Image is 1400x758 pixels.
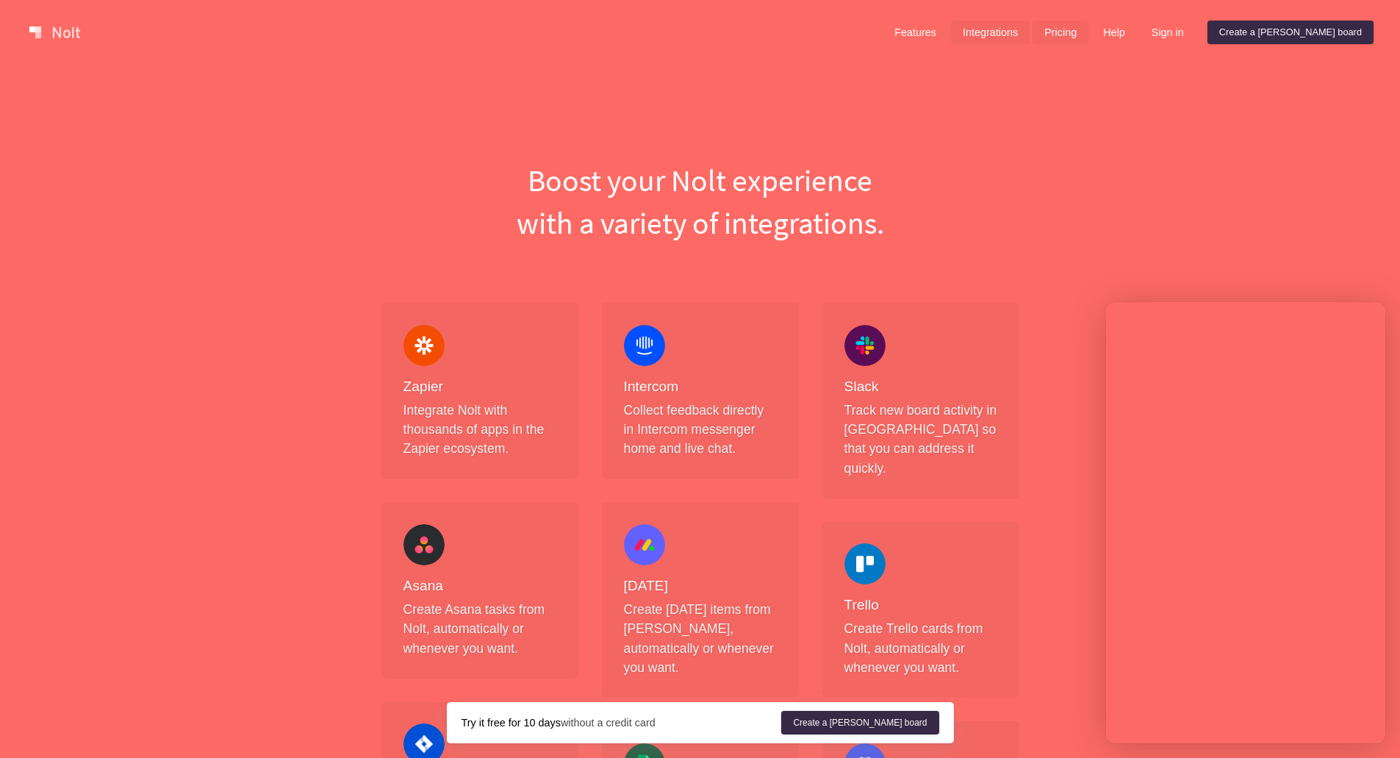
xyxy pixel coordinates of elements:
[883,21,948,44] a: Features
[403,600,556,658] p: Create Asana tasks from Nolt, automatically or whenever you want.
[781,711,938,734] a: Create a [PERSON_NAME] board
[1106,302,1385,743] iframe: Chatra live chat
[844,619,997,677] p: Create Trello cards from Nolt, automatically or whenever you want.
[1033,21,1088,44] a: Pricing
[1207,21,1374,44] a: Create a [PERSON_NAME] board
[844,401,997,479] p: Track new board activity in [GEOGRAPHIC_DATA] so that you can address it quickly.
[462,717,561,729] strong: Try it free for 10 days
[624,577,777,596] h4: [DATE]
[844,596,997,615] h4: Trello
[462,715,782,730] div: without a credit card
[624,378,777,396] h4: Intercom
[624,401,777,459] p: Collect feedback directly in Intercom messenger home and live chat.
[403,401,556,459] p: Integrate Nolt with thousands of apps in the Zapier ecosystem.
[1091,21,1137,44] a: Help
[403,378,556,396] h4: Zapier
[370,159,1031,244] h1: Boost your Nolt experience with a variety of integrations.
[951,21,1030,44] a: Integrations
[1140,21,1196,44] a: Sign in
[844,378,997,396] h4: Slack
[624,600,777,678] p: Create [DATE] items from [PERSON_NAME], automatically or whenever you want.
[403,577,556,596] h4: Asana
